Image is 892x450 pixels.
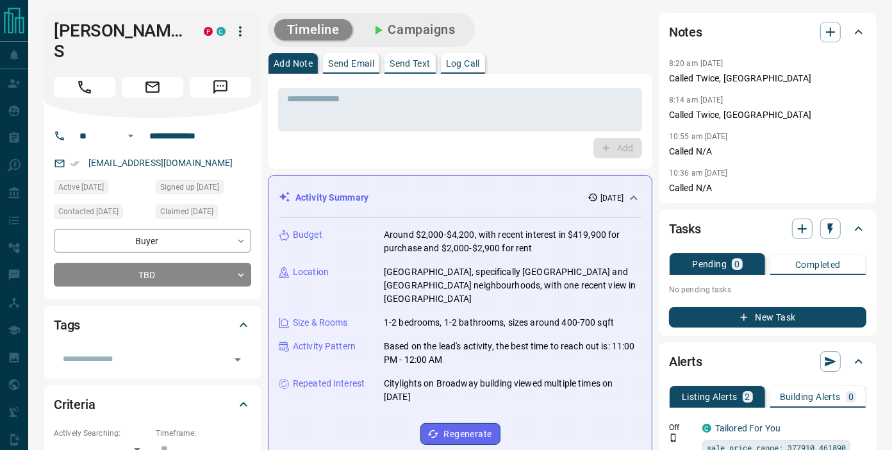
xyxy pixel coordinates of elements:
p: Completed [795,260,841,269]
h1: [PERSON_NAME] S [54,21,185,62]
div: Tasks [669,213,866,244]
p: Called N/A [669,181,866,195]
span: Contacted [DATE] [58,205,119,218]
p: Repeated Interest [293,377,365,390]
a: Tailored For You [715,423,780,433]
button: New Task [669,307,866,328]
div: Tue Nov 16 2021 [156,180,251,198]
p: 10:55 am [DATE] [669,132,728,141]
a: [EMAIL_ADDRESS][DOMAIN_NAME] [88,158,233,168]
h2: Criteria [54,394,95,415]
p: Log Call [446,59,480,68]
p: [DATE] [600,192,624,204]
p: Called Twice, [GEOGRAPHIC_DATA] [669,108,866,122]
div: TBD [54,263,251,287]
p: Around $2,000-$4,200, with recent interest in $419,900 for purchase and $2,000-$2,900 for rent [384,228,641,255]
div: Tags [54,310,251,340]
span: Claimed [DATE] [160,205,213,218]
div: Alerts [669,346,866,377]
p: Send Text [390,59,431,68]
span: Message [190,77,251,97]
button: Open [229,351,247,369]
h2: Tags [54,315,80,335]
p: [GEOGRAPHIC_DATA], specifically [GEOGRAPHIC_DATA] and [GEOGRAPHIC_DATA] neighbourhoods, with one ... [384,265,641,306]
div: Criteria [54,389,251,420]
svg: Email Verified [70,159,79,168]
h2: Notes [669,22,702,42]
p: Off [669,422,695,433]
p: Location [293,265,329,279]
div: condos.ca [702,424,711,433]
p: Called Twice, [GEOGRAPHIC_DATA] [669,72,866,85]
span: Email [122,77,183,97]
h2: Tasks [669,219,701,239]
button: Timeline [274,19,352,40]
p: 8:14 am [DATE] [669,96,723,104]
div: Buyer [54,229,251,253]
p: 0 [848,392,854,401]
p: No pending tasks [669,280,866,299]
div: Activity Summary[DATE] [279,186,641,210]
p: 8:20 am [DATE] [669,59,723,68]
div: condos.ca [217,27,226,36]
span: Active [DATE] [58,181,104,194]
span: Call [54,77,115,97]
p: Activity Pattern [293,340,356,353]
span: Signed up [DATE] [160,181,219,194]
h2: Alerts [669,351,702,372]
p: Citylights on Broadway building viewed multiple times on [DATE] [384,377,641,404]
button: Regenerate [420,423,500,445]
p: Based on the lead's activity, the best time to reach out is: 11:00 PM - 12:00 AM [384,340,641,367]
p: 1-2 bedrooms, 1-2 bathrooms, sizes around 400-700 sqft [384,316,614,329]
p: Send Email [328,59,374,68]
p: Pending [692,260,727,269]
div: Notes [669,17,866,47]
div: Wed Sep 10 2025 [156,204,251,222]
p: 0 [734,260,739,269]
p: Called N/A [669,145,866,158]
p: Actively Searching: [54,428,149,439]
button: Open [123,128,138,144]
svg: Push Notification Only [669,433,678,442]
div: Wed Sep 10 2025 [54,204,149,222]
p: Listing Alerts [682,392,738,401]
p: Budget [293,228,322,242]
p: 10:36 am [DATE] [669,169,728,178]
p: Add Note [274,59,313,68]
div: Tue Sep 09 2025 [54,180,149,198]
button: Campaigns [358,19,468,40]
p: Building Alerts [780,392,841,401]
p: Activity Summary [295,191,368,204]
p: Timeframe: [156,428,251,439]
div: property.ca [204,27,213,36]
p: 2 [745,392,750,401]
p: Size & Rooms [293,316,348,329]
